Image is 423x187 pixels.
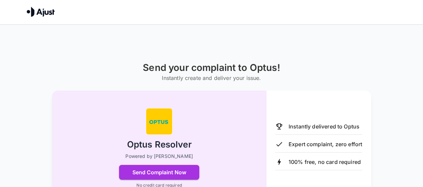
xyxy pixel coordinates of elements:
p: Powered by [PERSON_NAME] [125,153,193,160]
p: Expert complaint, zero effort [289,140,362,148]
p: 100% free, no card required [289,158,361,166]
p: Instantly delivered to Optus [289,122,359,130]
img: Optus [146,108,173,135]
h1: Send your complaint to Optus! [143,62,280,73]
button: Send Complaint Now [119,165,199,180]
h6: Instantly create and deliver your issue. [143,73,280,83]
h2: Optus Resolver [127,139,192,151]
img: Ajust [27,7,55,17]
